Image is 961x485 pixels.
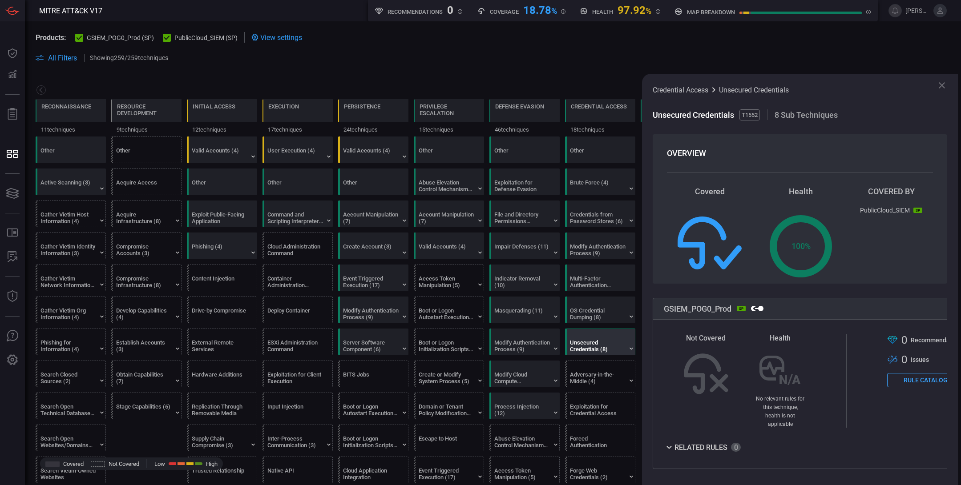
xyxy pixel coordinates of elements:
[494,275,550,289] div: Indicator Removal (10)
[116,339,172,353] div: Establish Accounts (3)
[414,99,484,136] div: TA0004: Privilege Escalation
[565,329,635,355] div: T1552: Unsecured Credentials
[338,361,408,387] div: T1197: BITS Jobs (Not covered)
[338,297,408,323] div: T1556: Modify Authentication Process
[111,361,182,387] div: T1588: Obtain Capabilities (Not covered)
[494,147,550,160] div: Other
[419,275,474,289] div: Access Token Manipulation (5)
[419,371,474,385] div: Create or Modify System Process (5)
[343,371,399,385] div: BITS Jobs
[756,396,804,427] span: No relevant rules for this technique, health is not applicable
[111,265,182,291] div: T1584: Compromise Infrastructure (Not covered)
[494,339,550,353] div: Modify Authentication Process (9)
[653,86,708,94] span: Credential Access
[260,33,302,42] span: View settings
[40,435,96,449] div: Search Open Websites/Domains (3)
[187,232,257,259] div: T1566: Phishing
[262,168,333,195] div: Other
[420,103,478,116] div: Privilege Escalation
[494,371,550,385] div: Modify Cloud Compute Infrastructure (5)
[262,200,333,227] div: T1059: Command and Scripting Interpreter
[344,103,380,110] div: Persistence
[686,334,726,342] span: Not Covered
[262,136,333,163] div: T1204: User Execution
[489,200,560,227] div: T1222: File and Directory Permissions Modification
[419,467,474,481] div: Event Triggered Execution (17)
[414,297,484,323] div: T1547: Boot or Logon Autostart Execution (Not covered)
[40,339,96,353] div: Phishing for Information (4)
[111,329,182,355] div: T1585: Establish Accounts (Not covered)
[192,275,247,289] div: Content Injection
[495,103,544,110] div: Defense Evasion
[36,168,106,195] div: T1595: Active Scanning
[664,442,741,453] button: Related Rules
[489,122,560,136] div: 46 techniques
[494,467,550,481] div: Access Token Manipulation (5)
[192,371,247,385] div: Hardware Additions
[338,200,408,227] div: T1098: Account Manipulation
[187,393,257,419] div: T1091: Replication Through Removable Media (Not covered)
[770,215,832,277] div: 100 %
[192,211,247,224] div: Exploit Public-Facing Application
[262,329,333,355] div: T1675: ESXi Administration Command (Not covered)
[618,4,651,15] div: 97.92
[267,307,323,321] div: Deploy Container
[36,136,106,163] div: Other
[116,147,172,160] div: Other
[41,103,91,110] div: Reconnaissance
[187,265,257,291] div: T1659: Content Injection (Not covered)
[338,329,408,355] div: T1505: Server Software Component
[267,275,323,289] div: Container Administration Command
[268,103,299,110] div: Execution
[419,403,474,417] div: Domain or Tenant Policy Modification (2)
[187,122,257,136] div: 12 techniques
[262,122,333,136] div: 17 techniques
[494,243,550,257] div: Impair Defenses (11)
[414,425,484,451] div: T1611: Escape to Host (Not covered)
[187,425,257,451] div: T1195: Supply Chain Compromise (Not covered)
[116,307,172,321] div: Develop Capabilities (4)
[87,34,154,41] span: GSIEM_POG0_Prod (SP)
[40,371,96,385] div: Search Closed Sources (2)
[489,265,560,291] div: T1070: Indicator Removal
[571,103,627,110] div: Credential Access
[570,467,626,481] div: Forge Web Credentials (2)
[343,307,399,321] div: Modify Authentication Process (9)
[695,187,725,196] span: Covered
[267,147,323,160] div: User Execution (4)
[267,211,323,224] div: Command and Scripting Interpreter (12)
[267,339,323,353] div: ESXi Administration Command
[338,393,408,419] div: T1547: Boot or Logon Autostart Execution (Not covered)
[338,168,408,195] div: Other
[117,103,176,116] div: Resource Development
[414,232,484,259] div: T1078: Valid Accounts
[48,54,77,62] span: All Filters
[687,9,735,16] h5: map breakdown
[163,33,238,42] button: PublicCloud_SIEM (SP)
[338,122,408,136] div: 24 techniques
[570,147,626,160] div: Other
[36,200,106,227] div: T1592: Gather Victim Host Information (Not covered)
[523,4,557,15] div: 18.78
[489,393,560,419] div: T1055: Process Injection
[36,33,66,42] span: Products:
[2,64,23,85] button: Detections
[565,265,635,291] div: T1621: Multi-Factor Authentication Request Generation
[116,179,172,192] div: Acquire Access
[338,265,408,291] div: T1546: Event Triggered Execution
[63,461,84,467] span: Covered
[174,34,238,41] span: PublicCloud_SIEM (SP)
[116,371,172,385] div: Obtain Capabilities (7)
[262,99,333,136] div: TA0002: Execution
[565,232,635,259] div: T1556: Modify Authentication Process
[40,275,96,289] div: Gather Victim Network Information (6)
[913,208,922,213] div: SP
[36,393,106,419] div: T1596: Search Open Technical Databases (Not covered)
[206,461,218,467] span: High
[447,4,453,15] div: 0
[490,8,519,15] h5: Coverage
[739,109,760,120] span: T1552
[2,349,23,371] button: Preferences
[489,297,560,323] div: T1036: Masquerading
[719,86,789,94] span: Unsecured Credentials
